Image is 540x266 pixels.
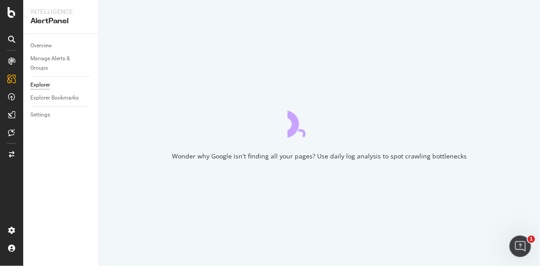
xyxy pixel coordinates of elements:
div: Explorer [30,80,50,90]
a: Explorer [30,80,92,90]
div: animation [288,105,352,137]
div: AlertPanel [30,16,92,26]
div: Intelligence [30,7,92,16]
a: Settings [30,110,92,120]
a: Explorer Bookmarks [30,93,92,103]
div: Explorer Bookmarks [30,93,79,103]
a: Manage Alerts & Groups [30,54,92,73]
div: Overview [30,41,52,50]
div: Wonder why Google isn't finding all your pages? Use daily log analysis to spot crawling bottlenecks [172,152,467,161]
a: Overview [30,41,92,50]
div: Manage Alerts & Groups [30,54,84,73]
span: 1 [528,236,535,243]
div: Settings [30,110,50,120]
iframe: Intercom live chat [510,236,531,257]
